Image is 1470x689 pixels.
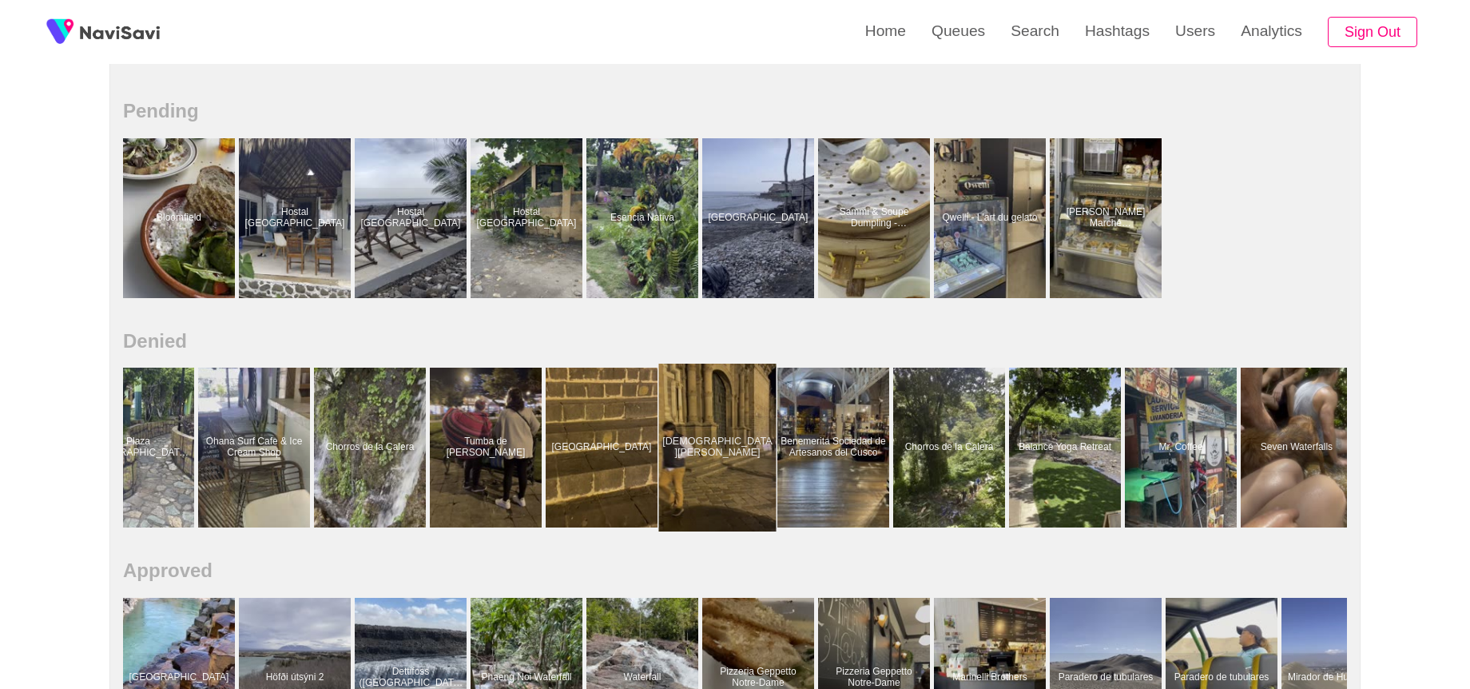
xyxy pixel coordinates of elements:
[1009,368,1125,528] a: Balancé Yoga RetreatBalancé Yoga Retreat
[471,138,586,298] a: Hostal [GEOGRAPHIC_DATA]Hostal Punta el Zonte
[40,12,80,52] img: fireSpot
[314,368,430,528] a: Chorros de la CaleraChorros de la Calera
[355,138,471,298] a: Hostal [GEOGRAPHIC_DATA]Hostal Punta el Zonte
[661,368,777,528] a: [DEMOGRAPHIC_DATA][PERSON_NAME]Church of the Society of Jesus
[1125,368,1241,528] a: Mr. CoffeeMr. Coffee
[239,138,355,298] a: Hostal [GEOGRAPHIC_DATA]Hostal Punta el Zonte
[546,368,661,528] a: [GEOGRAPHIC_DATA]Cusco Cathedral
[123,138,239,298] a: BloomfieldBloomfield
[893,368,1009,528] a: Chorros de la CaleraChorros de la Calera
[818,138,934,298] a: Sammi & Soupe Dumpling - ([GEOGRAPHIC_DATA])Sammi & Soupe Dumpling - (Royalmount)
[198,368,314,528] a: Ohana Surf Cafe & Ice Cream ShopOhana Surf Cafe & Ice Cream Shop
[1050,138,1166,298] a: [PERSON_NAME] Marché [PERSON_NAME]Patisserie Wawel Marché Jean-Talon
[80,24,160,40] img: fireSpot
[934,138,1050,298] a: Qwelli - L'art du gelatoQwelli - L'art du gelato
[430,368,546,528] a: Tumba de [PERSON_NAME]Tumba de Tupac Amaru
[586,138,702,298] a: Esencia NativaEsencia Nativa
[123,330,1347,352] h2: Denied
[123,100,1347,122] h2: Pending
[123,560,1347,582] h2: Approved
[1241,368,1357,528] a: Seven WaterfallsSeven Waterfalls
[702,138,818,298] a: [GEOGRAPHIC_DATA]Playa El Zonte
[82,368,198,528] a: Plaza [GEOGRAPHIC_DATA][PERSON_NAME]Plaza El Carmen
[777,368,893,528] a: Benemerita Sociedad de Artesanos del CuscoBenemerita Sociedad de Artesanos del Cusco
[1328,17,1417,48] button: Sign Out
